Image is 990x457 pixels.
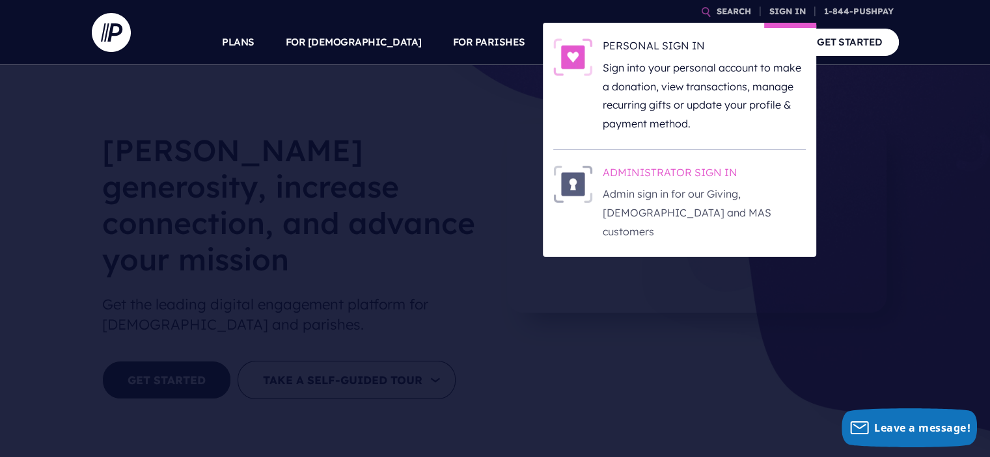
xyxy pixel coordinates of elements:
h6: PERSONAL SIGN IN [603,38,806,58]
p: Sign into your personal account to make a donation, view transactions, manage recurring gifts or ... [603,59,806,133]
a: ADMINISTRATOR SIGN IN - Illustration ADMINISTRATOR SIGN IN Admin sign in for our Giving, [DEMOGRA... [553,165,806,241]
a: GET STARTED [801,29,899,55]
a: EXPLORE [645,20,691,65]
button: Leave a message! [842,408,977,447]
a: FOR [DEMOGRAPHIC_DATA] [286,20,422,65]
p: Admin sign in for our Giving, [DEMOGRAPHIC_DATA] and MAS customers [603,185,806,241]
a: PERSONAL SIGN IN - Illustration PERSONAL SIGN IN Sign into your personal account to make a donati... [553,38,806,133]
a: SOLUTIONS [557,20,614,65]
img: ADMINISTRATOR SIGN IN - Illustration [553,165,592,203]
a: FOR PARISHES [453,20,525,65]
a: PLANS [222,20,254,65]
h6: ADMINISTRATOR SIGN IN [603,165,806,185]
a: COMPANY [722,20,770,65]
span: Leave a message! [874,421,970,435]
img: PERSONAL SIGN IN - Illustration [553,38,592,76]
